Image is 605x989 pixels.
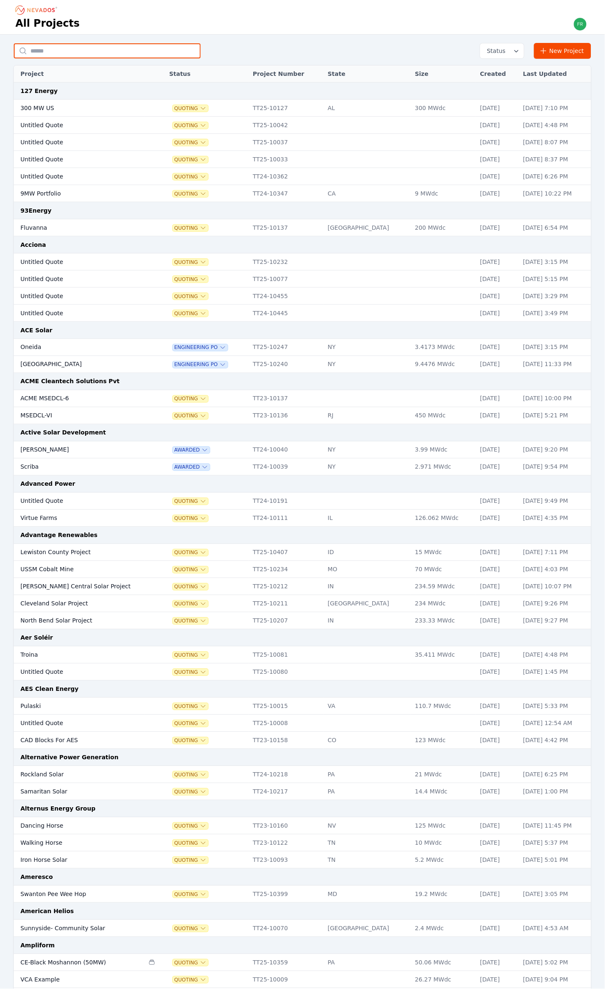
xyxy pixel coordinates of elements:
button: Quoting [173,601,208,607]
td: [DATE] [476,117,519,134]
td: MSEDCL-VI [14,407,144,424]
td: NY [324,459,411,476]
td: [DATE] [476,493,519,510]
td: TT25-10399 [249,886,324,903]
td: [DATE] [476,254,519,271]
td: [GEOGRAPHIC_DATA] [324,920,411,937]
td: [GEOGRAPHIC_DATA] [324,595,411,612]
td: TN [324,835,411,852]
td: Lewiston County Project [14,544,144,561]
td: 200 MWdc [411,219,476,236]
span: Quoting [173,891,208,898]
button: Quoting [173,823,208,830]
span: Quoting [173,310,208,317]
td: TT25-10234 [249,561,324,578]
td: 125 MWdc [411,818,476,835]
button: Quoting [173,515,208,522]
button: Quoting [173,669,208,676]
td: ACME MSEDCL-6 [14,390,144,407]
td: [DATE] 7:10 PM [519,100,591,117]
td: Rockland Solar [14,766,144,783]
span: Quoting [173,618,208,625]
td: [DATE] [476,732,519,749]
td: [DATE] 4:35 PM [519,510,591,527]
tr: Lewiston County ProjectQuotingTT25-10407ID15 MWdc[DATE][DATE] 7:11 PM [14,544,591,561]
button: Quoting [173,413,208,419]
span: Quoting [173,396,208,402]
td: Walking Horse [14,835,144,852]
td: [DATE] [476,168,519,185]
td: 123 MWdc [411,732,476,749]
td: [DATE] [476,185,519,202]
td: TT25-10033 [249,151,324,168]
td: TT25-10080 [249,664,324,681]
td: 9 MWdc [411,185,476,202]
td: [DATE] 4:48 PM [519,117,591,134]
span: Awarded [173,447,210,454]
td: USSM Cobalt Mine [14,561,144,578]
tr: [PERSON_NAME] Central Solar ProjectQuotingTT25-10212IN234.59 MWdc[DATE][DATE] 10:07 PM [14,578,591,595]
td: 19.2 MWdc [411,886,476,903]
button: Quoting [173,789,208,796]
td: [DATE] 6:25 PM [519,766,591,783]
span: Status [484,47,506,55]
span: Quoting [173,720,208,727]
td: TT23-10122 [249,835,324,852]
td: 10 MWdc [411,835,476,852]
td: TT23-10136 [249,407,324,424]
td: TT24-10455 [249,288,324,305]
td: IL [324,510,411,527]
td: 3.4173 MWdc [411,339,476,356]
tr: ScribaAwardedTT24-10039NY2.971 MWdc[DATE][DATE] 9:54 PM [14,459,591,476]
td: 15 MWdc [411,544,476,561]
tr: Samaritan SolarQuotingTT24-10217PA14.4 MWdc[DATE][DATE] 1:00 PM [14,783,591,801]
button: Quoting [173,225,208,231]
button: Quoting [173,772,208,778]
td: [DATE] 11:33 PM [519,356,591,373]
button: Quoting [173,259,208,266]
td: Untitled Quote [14,715,144,732]
tr: [PERSON_NAME]AwardedTT24-10040NY3.99 MWdc[DATE][DATE] 9:20 PM [14,442,591,459]
span: Awarded [173,464,210,471]
td: TT25-10042 [249,117,324,134]
td: [DATE] 9:54 PM [519,459,591,476]
tr: Dancing HorseQuotingTT23-10160NV125 MWdc[DATE][DATE] 11:45 PM [14,818,591,835]
td: Untitled Quote [14,664,144,681]
span: Quoting [173,293,208,300]
tr: Untitled QuoteQuotingTT25-10080[DATE][DATE] 1:45 PM [14,664,591,681]
td: TT24-10218 [249,766,324,783]
span: Quoting [173,156,208,163]
td: [DATE] [476,100,519,117]
td: [DATE] [476,766,519,783]
td: 110.7 MWdc [411,698,476,715]
td: [DATE] 3:15 PM [519,339,591,356]
td: [DATE] [476,339,519,356]
td: [DATE] [476,835,519,852]
button: Quoting [173,173,208,180]
tr: North Bend Solar ProjectQuotingTT25-10207IN233.33 MWdc[DATE][DATE] 9:27 PM [14,612,591,630]
td: [DATE] 8:07 PM [519,134,591,151]
td: [DATE] 5:15 PM [519,271,591,288]
span: Engineering PO [173,344,228,351]
td: 35.411 MWdc [411,647,476,664]
button: Quoting [173,567,208,573]
td: 21 MWdc [411,766,476,783]
td: [PERSON_NAME] Central Solar Project [14,578,144,595]
td: Dancing Horse [14,818,144,835]
td: TT25-10008 [249,715,324,732]
td: TT24-10039 [249,459,324,476]
td: [DATE] 10:00 PM [519,390,591,407]
td: [DATE] [476,783,519,801]
td: CA [324,185,411,202]
td: NY [324,339,411,356]
td: 234.59 MWdc [411,578,476,595]
td: TT24-10217 [249,783,324,801]
td: NY [324,442,411,459]
button: Engineering PO [173,361,228,368]
td: Swanton Pee Wee Hop [14,886,144,903]
td: 9.4476 MWdc [411,356,476,373]
td: Untitled Quote [14,254,144,271]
